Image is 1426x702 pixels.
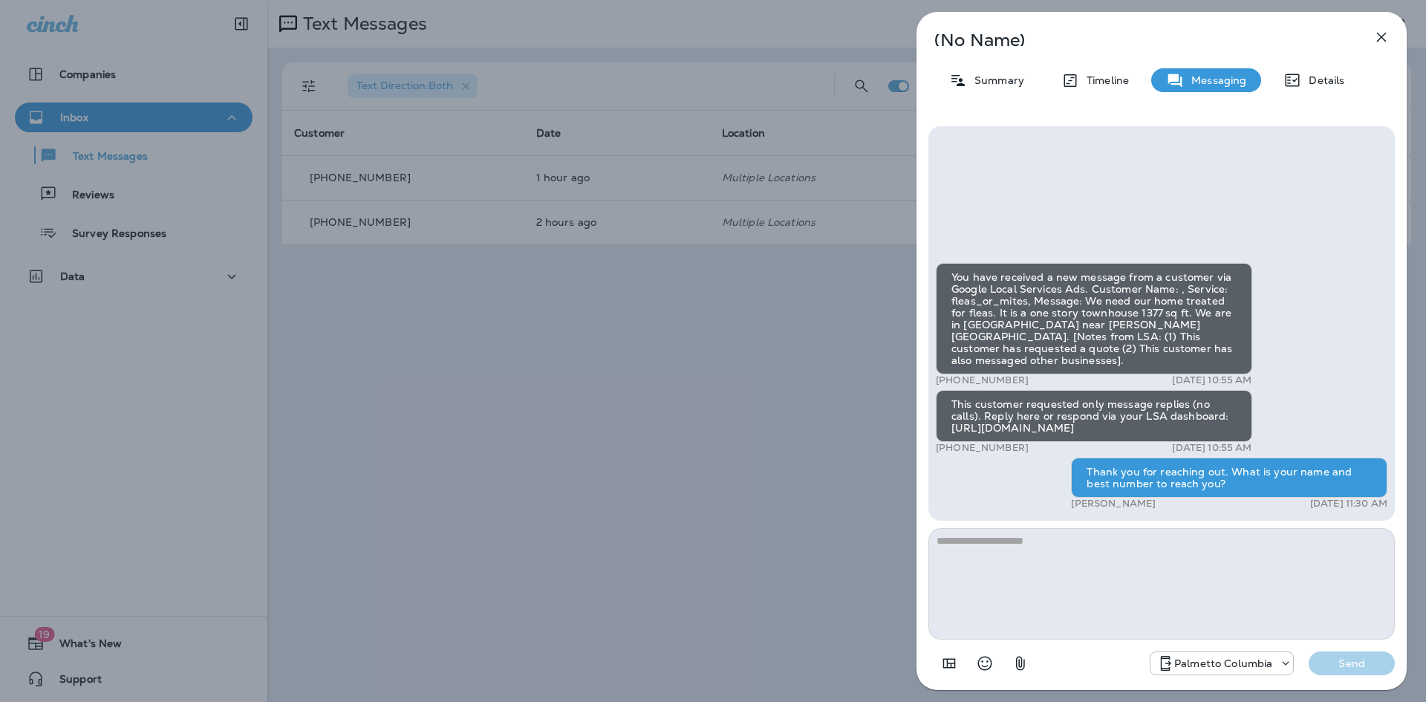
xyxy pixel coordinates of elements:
[936,390,1252,442] div: This customer requested only message replies (no calls). Reply here or respond via your LSA dashb...
[934,34,1340,46] p: (No Name)
[936,374,1029,386] p: [PHONE_NUMBER]
[1310,498,1387,510] p: [DATE] 11:30 AM
[936,263,1252,374] div: You have received a new message from a customer via Google Local Services Ads. Customer Name: , S...
[967,74,1024,86] p: Summary
[1071,458,1387,498] div: Thank you for reaching out. What is your name and best number to reach you?
[970,649,1000,678] button: Select an emoji
[1172,442,1251,454] p: [DATE] 10:55 AM
[1174,657,1272,669] p: Palmetto Columbia
[1301,74,1344,86] p: Details
[1184,74,1246,86] p: Messaging
[934,649,964,678] button: Add in a premade template
[1079,74,1129,86] p: Timeline
[1172,374,1251,386] p: [DATE] 10:55 AM
[1071,498,1156,510] p: [PERSON_NAME]
[936,442,1029,454] p: [PHONE_NUMBER]
[1150,654,1293,672] div: +1 (803) 233-5290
